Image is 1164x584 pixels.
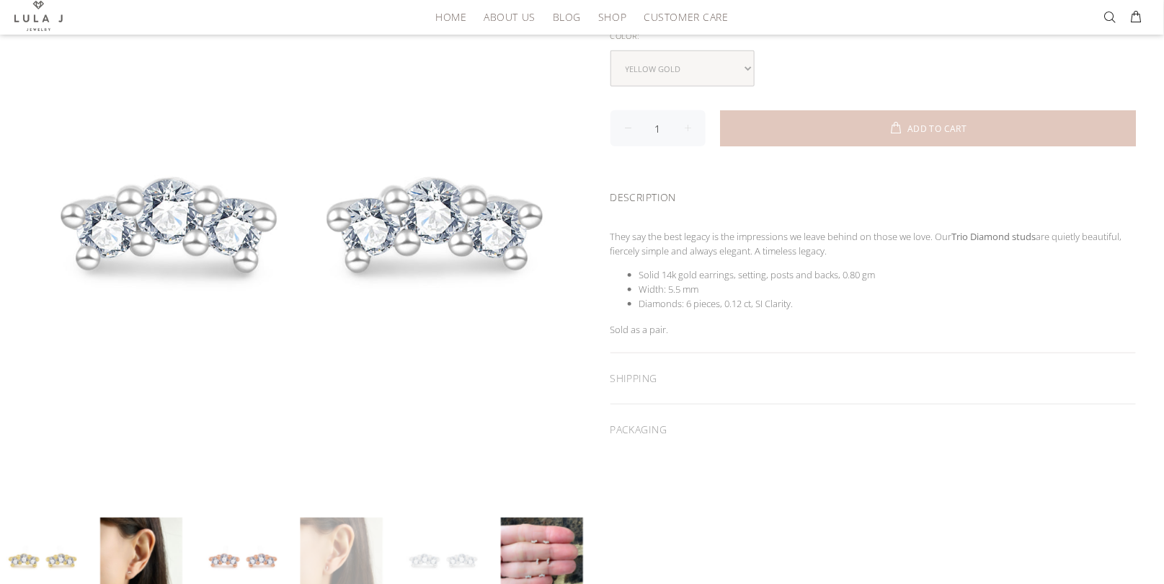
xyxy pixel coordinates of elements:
div: DESCRIPTION [610,172,1137,218]
a: CUSTOMER CARE [635,6,728,28]
li: Solid 14k gold earrings, setting, posts and backs, 0.80 gm [639,267,1137,282]
p: Sold as a pair. [610,322,1137,337]
span: CUSTOMER CARE [644,12,728,22]
span: SHOP [598,12,626,22]
strong: Trio Diamond studs [952,230,1036,243]
div: Color: [610,27,1137,45]
li: Width: 5.5 mm [639,282,1137,296]
p: They say the best legacy is the impressions we leave behind on those we love. Our are quietly bea... [610,229,1137,258]
a: BLOG [544,6,590,28]
a: HOME [427,6,475,28]
div: SHIPPING [610,353,1137,404]
div: PACKAGING [610,404,1137,455]
span: ADD TO CART [907,125,967,133]
span: ABOUT US [484,12,535,22]
li: Diamonds: 6 pieces, 0.12 ct, SI Clarity. [639,296,1137,311]
span: HOME [435,12,466,22]
a: SHOP [590,6,635,28]
span: BLOG [553,12,581,22]
button: ADD TO CART [720,110,1137,146]
a: ABOUT US [475,6,543,28]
